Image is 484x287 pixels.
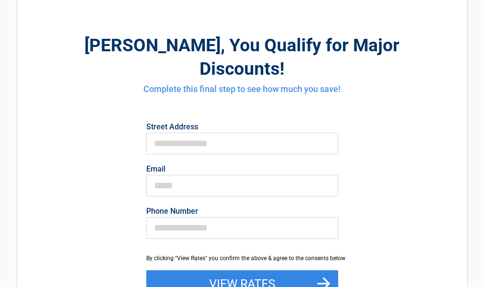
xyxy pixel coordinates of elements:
div: By clicking "View Rates" you confirm the above & agree to the consents below [146,254,338,263]
label: Email [146,165,338,173]
label: Phone Number [146,207,338,215]
span: [PERSON_NAME] [84,35,221,56]
h2: , You Qualify for Major Discounts! [70,34,414,80]
h4: Complete this final step to see how much you save! [70,83,414,95]
label: Street Address [146,123,338,131]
